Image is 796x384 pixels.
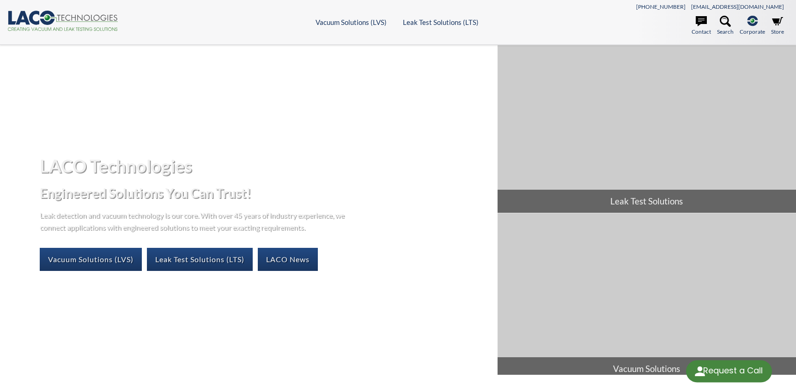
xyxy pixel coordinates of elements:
img: round button [693,364,707,378]
div: Request a Call [703,360,763,381]
h2: Engineered Solutions You Can Trust! [40,185,490,202]
a: Vacuum Solutions [498,213,796,381]
span: Leak Test Solutions [498,190,796,213]
p: Leak detection and vacuum technology is our core. With over 45 years of industry experience, we c... [40,209,349,233]
a: Leak Test Solutions (LTS) [403,18,479,26]
a: Vacuum Solutions (LVS) [40,248,142,271]
a: [EMAIL_ADDRESS][DOMAIN_NAME] [691,3,784,10]
a: Search [717,16,734,36]
h1: LACO Technologies [40,155,490,177]
span: Vacuum Solutions [498,357,796,380]
a: Store [771,16,784,36]
a: LACO News [258,248,318,271]
a: Contact [692,16,711,36]
a: Leak Test Solutions [498,45,796,213]
span: Corporate [740,27,765,36]
a: [PHONE_NUMBER] [636,3,686,10]
div: Request a Call [686,360,772,382]
a: Vacuum Solutions (LVS) [316,18,387,26]
a: Leak Test Solutions (LTS) [147,248,253,271]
